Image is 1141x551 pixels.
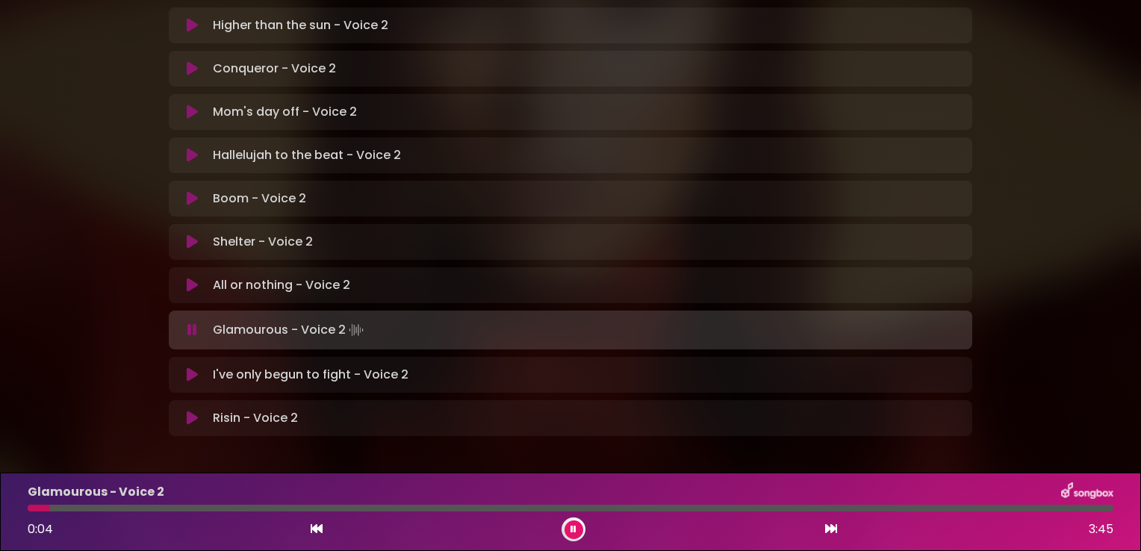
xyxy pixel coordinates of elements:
p: Glamourous - Voice 2 [28,483,164,501]
p: Shelter - Voice 2 [213,233,313,251]
p: Higher than the sun - Voice 2 [213,16,388,34]
img: waveform4.gif [346,320,367,340]
p: Boom - Voice 2 [213,190,306,208]
p: All or nothing - Voice 2 [213,276,350,294]
img: songbox-logo-white.png [1061,482,1113,502]
p: Risin - Voice 2 [213,409,298,427]
p: I've only begun to fight - Voice 2 [213,366,408,384]
p: Hallelujah to the beat - Voice 2 [213,146,401,164]
p: Mom's day off - Voice 2 [213,103,357,121]
p: Conqueror - Voice 2 [213,60,336,78]
p: Glamourous - Voice 2 [213,320,367,340]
